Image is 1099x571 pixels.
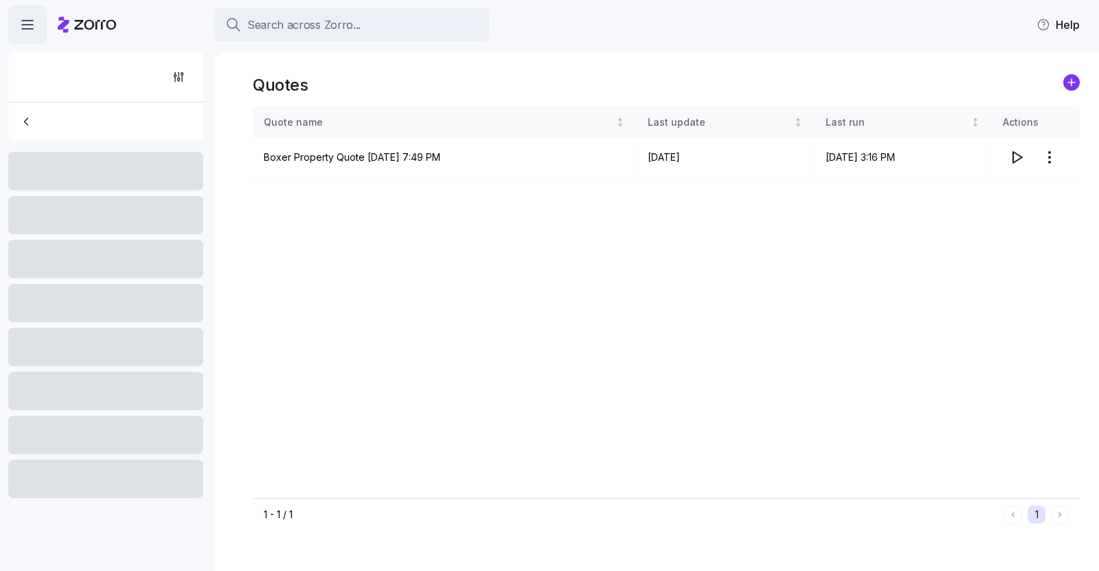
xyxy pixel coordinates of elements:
h1: Quotes [253,74,308,96]
svg: add icon [1063,74,1080,91]
td: Boxer Property Quote [DATE] 7:49 PM [253,138,637,177]
span: Search across Zorro... [247,16,361,34]
div: Quote name [264,115,613,130]
span: Help [1036,16,1080,33]
th: Last runNot sorted [815,107,992,138]
th: Quote nameNot sorted [253,107,637,138]
div: Last run [826,115,968,130]
button: Previous page [1004,506,1022,524]
div: Last update [648,115,791,130]
button: 1 [1028,506,1045,524]
td: [DATE] [637,138,815,177]
button: Search across Zorro... [214,8,489,41]
div: Actions [1003,115,1069,130]
th: Last updateNot sorted [637,107,815,138]
div: 1 - 1 / 1 [264,508,999,522]
div: Not sorted [971,117,980,127]
a: add icon [1063,74,1080,96]
div: Not sorted [615,117,625,127]
div: Not sorted [793,117,803,127]
button: Next page [1051,506,1069,524]
td: [DATE] 3:16 PM [815,138,992,177]
button: Help [1026,11,1091,38]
